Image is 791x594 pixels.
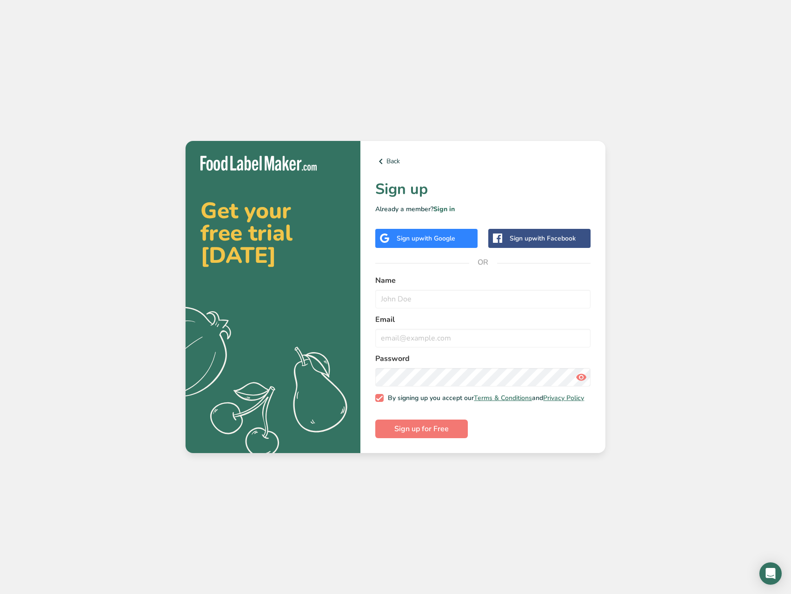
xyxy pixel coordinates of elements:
a: Back [375,156,591,167]
span: with Google [419,234,455,243]
a: Sign in [433,205,455,214]
div: Sign up [397,234,455,243]
span: OR [469,248,497,276]
div: Sign up [510,234,576,243]
label: Email [375,314,591,325]
a: Terms & Conditions [474,394,532,402]
a: Privacy Policy [543,394,584,402]
input: email@example.com [375,329,591,347]
label: Password [375,353,591,364]
span: By signing up you accept our and [384,394,585,402]
h1: Sign up [375,178,591,200]
input: John Doe [375,290,591,308]
span: Sign up for Free [394,423,449,434]
p: Already a member? [375,204,591,214]
div: Open Intercom Messenger [759,562,782,585]
h2: Get your free trial [DATE] [200,200,346,267]
span: with Facebook [532,234,576,243]
img: Food Label Maker [200,156,317,171]
label: Name [375,275,591,286]
button: Sign up for Free [375,420,468,438]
